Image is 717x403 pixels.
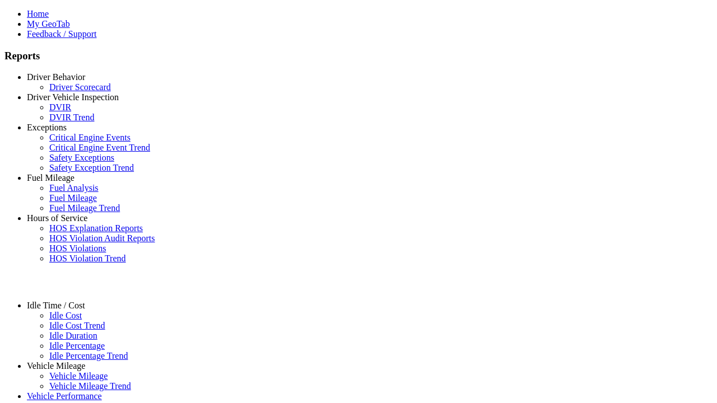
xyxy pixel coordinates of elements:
a: DVIR [49,102,71,112]
a: Home [27,9,49,18]
a: Fuel Mileage [27,173,75,182]
a: HOS Violations [49,243,106,253]
a: Idle Cost Trend [49,321,105,330]
a: HOS Violation Audit Reports [49,233,155,243]
a: Vehicle Mileage [27,361,85,371]
a: Driver Behavior [27,72,85,82]
a: Vehicle Performance [27,391,102,401]
a: Fuel Mileage Trend [49,203,120,213]
a: Critical Engine Events [49,133,131,142]
a: HOS Violation Trend [49,254,126,263]
h3: Reports [4,50,713,62]
a: Feedback / Support [27,29,96,39]
a: Idle Percentage Trend [49,351,128,360]
a: Vehicle Mileage Trend [49,381,131,391]
a: Idle Cost [49,311,82,320]
a: Safety Exceptions [49,153,114,162]
a: DVIR Trend [49,113,94,122]
a: Driver Vehicle Inspection [27,92,119,102]
a: Idle Percentage [49,341,105,350]
a: Idle Duration [49,331,97,340]
a: Vehicle Mileage [49,371,108,381]
a: Driver Scorecard [49,82,111,92]
a: My GeoTab [27,19,70,29]
a: Critical Engine Event Trend [49,143,150,152]
a: HOS Explanation Reports [49,223,143,233]
a: Exceptions [27,123,67,132]
a: Idle Time / Cost [27,301,85,310]
a: Safety Exception Trend [49,163,134,172]
a: Fuel Mileage [49,193,97,203]
a: Hours of Service [27,213,87,223]
a: Fuel Analysis [49,183,99,193]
